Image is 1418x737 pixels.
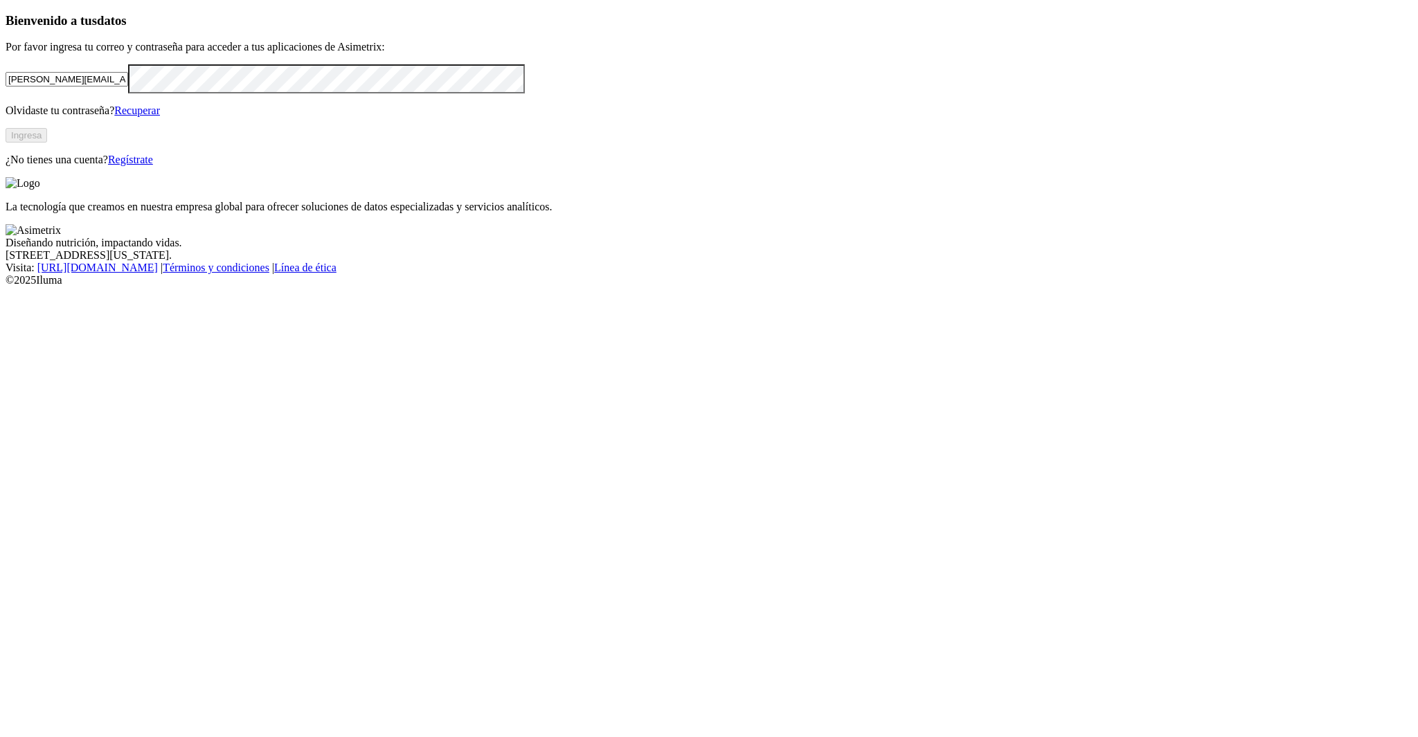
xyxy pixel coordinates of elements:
p: Por favor ingresa tu correo y contraseña para acceder a tus aplicaciones de Asimetrix: [6,41,1412,53]
p: La tecnología que creamos en nuestra empresa global para ofrecer soluciones de datos especializad... [6,201,1412,213]
span: datos [97,13,127,28]
h3: Bienvenido a tus [6,13,1412,28]
a: Recuperar [114,104,160,116]
img: Logo [6,177,40,190]
a: Línea de ética [274,262,336,273]
a: [URL][DOMAIN_NAME] [37,262,158,273]
img: Asimetrix [6,224,61,237]
div: © 2025 Iluma [6,274,1412,286]
a: Regístrate [108,154,153,165]
div: Diseñando nutrición, impactando vidas. [6,237,1412,249]
input: Tu correo [6,72,128,87]
div: Visita : | | [6,262,1412,274]
p: Olvidaste tu contraseña? [6,104,1412,117]
div: [STREET_ADDRESS][US_STATE]. [6,249,1412,262]
a: Términos y condiciones [163,262,269,273]
p: ¿No tienes una cuenta? [6,154,1412,166]
button: Ingresa [6,128,47,143]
